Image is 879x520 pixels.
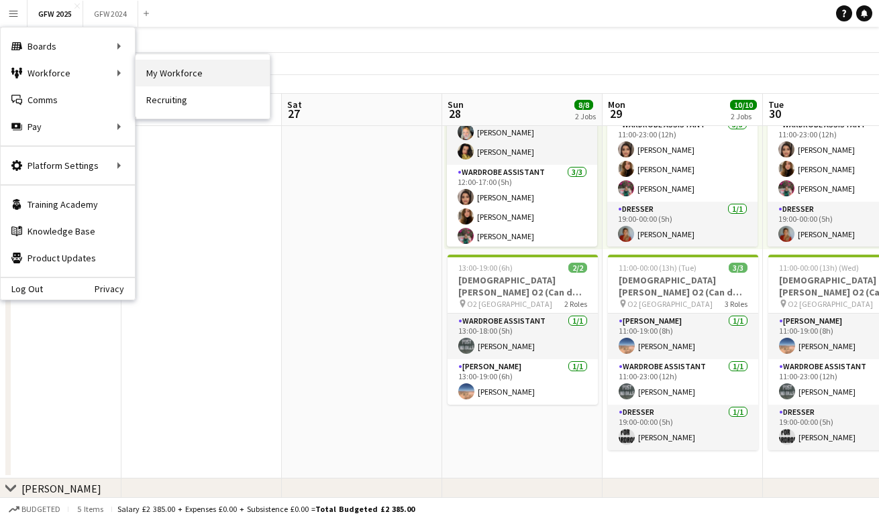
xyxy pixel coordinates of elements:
app-card-role: Dresser1/119:00-00:00 (5h)[PERSON_NAME] [607,202,758,247]
span: 5 items [74,504,106,514]
span: Total Budgeted £2 385.00 [315,504,415,514]
div: Platform Settings [1,152,135,179]
button: GFW 2025 [28,1,83,27]
span: 2/2 [568,263,587,273]
button: GFW 2024 [83,1,138,27]
div: 2 Jobs [575,111,596,121]
span: 29 [606,106,625,121]
div: Workforce [1,60,135,86]
app-card-role: Wardrobe Assistant1/111:00-23:00 (12h)[PERSON_NAME] [608,359,758,405]
app-card-role: Wardrobe Assistant3/312:00-17:00 (5h)[PERSON_NAME][PERSON_NAME][PERSON_NAME] [447,165,597,249]
a: Product Updates [1,245,135,271]
h3: [DEMOGRAPHIC_DATA][PERSON_NAME] O2 (Can do [DATE]) [608,274,758,298]
span: 27 [285,106,302,121]
a: Recruiting [136,86,270,113]
span: 28 [446,106,464,121]
app-card-role: [PERSON_NAME]1/113:00-19:00 (6h)[PERSON_NAME] [448,359,598,405]
span: Tue [768,99,784,111]
span: 3/3 [729,263,747,273]
a: Log Out [1,283,43,294]
div: Boards [1,33,135,60]
div: [PERSON_NAME] [21,482,101,495]
span: 2 Roles [564,299,587,309]
span: 11:00-00:00 (13h) (Tue) [619,263,696,273]
span: Budgeted [21,505,60,514]
app-card-role: Wardrobe Assistant3/311:00-23:00 (12h)[PERSON_NAME][PERSON_NAME][PERSON_NAME] [607,117,758,202]
app-card-role: Wardrobe Assistant1/113:00-18:00 (5h)[PERSON_NAME] [448,314,598,359]
span: 13:00-19:00 (6h) [458,263,513,273]
span: Sat [287,99,302,111]
span: 11:00-00:00 (13h) (Wed) [779,263,859,273]
span: O2 [GEOGRAPHIC_DATA] [467,299,552,309]
span: 10/10 [730,100,757,110]
a: Privacy [95,283,135,294]
app-job-card: 13:00-19:00 (6h)2/2[DEMOGRAPHIC_DATA][PERSON_NAME] O2 (Can do [DATE]) O2 [GEOGRAPHIC_DATA]2 Roles... [448,255,598,405]
div: Salary £2 385.00 + Expenses £0.00 + Subsistence £0.00 = [117,504,415,514]
span: 8/8 [574,100,593,110]
button: Budgeted [7,502,62,517]
app-card-role: Dresser1/119:00-00:00 (5h)[PERSON_NAME] [608,405,758,450]
div: 2 Jobs [731,111,756,121]
span: Mon [608,99,625,111]
app-job-card: 11:00-00:00 (13h) (Tue)3/3[DEMOGRAPHIC_DATA][PERSON_NAME] O2 (Can do [DATE]) O2 [GEOGRAPHIC_DATA]... [608,255,758,450]
div: Pay [1,113,135,140]
a: Comms [1,86,135,113]
span: Sun [448,99,464,111]
span: 30 [766,106,784,121]
a: Training Academy [1,191,135,218]
h3: [DEMOGRAPHIC_DATA][PERSON_NAME] O2 (Can do [DATE]) [448,274,598,298]
app-card-role: [PERSON_NAME]1/111:00-19:00 (8h)[PERSON_NAME] [608,314,758,359]
a: Knowledge Base [1,218,135,245]
app-job-card: 12:00-18:00 (6h)6/6 O2 [GEOGRAPHIC_DATA]2 Roles[PERSON_NAME]3/312:00-18:00 (6h)[PERSON_NAME][PERS... [447,48,597,247]
span: 3 Roles [725,299,747,309]
span: O2 [GEOGRAPHIC_DATA] [788,299,873,309]
span: O2 [GEOGRAPHIC_DATA] [627,299,713,309]
a: My Workforce [136,60,270,86]
app-job-card: 11:00-00:00 (13h) (Tue)7/7 O2 [GEOGRAPHIC_DATA]3 Roles11:00-19:00 (8h)[PERSON_NAME][PERSON_NAME][... [607,48,758,247]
